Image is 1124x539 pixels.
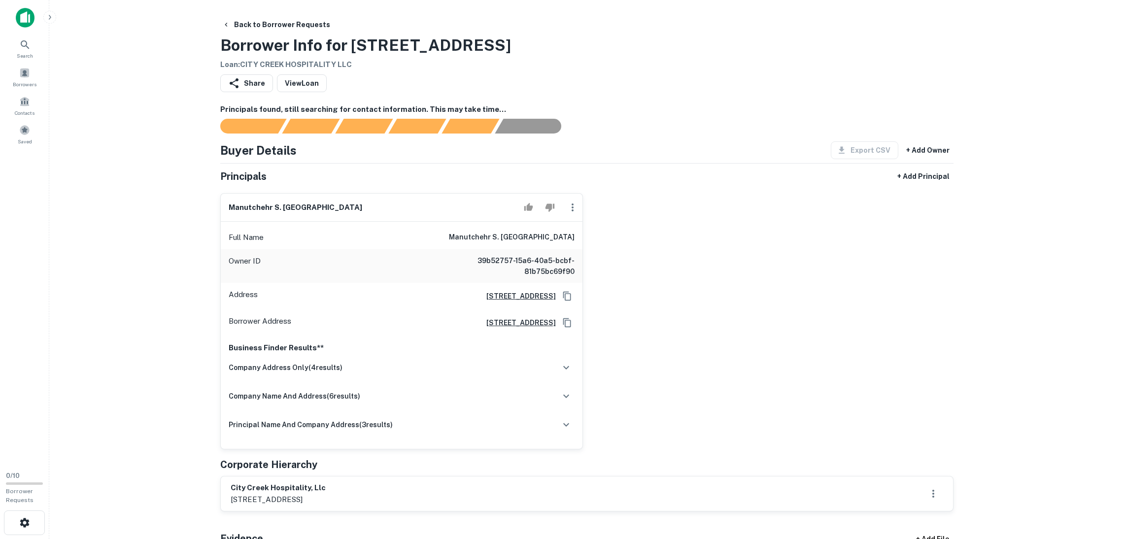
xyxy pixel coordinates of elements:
h6: company name and address ( 6 results) [229,391,360,402]
div: AI fulfillment process complete. [495,119,573,134]
span: 0 / 10 [6,472,20,479]
h6: city creek hospitality, llc [231,482,326,494]
button: + Add Principal [893,168,954,185]
button: Reject [541,198,558,217]
span: Search [17,52,33,60]
h6: 39b52757-15a6-40a5-bcbf-81b75bc69f90 [456,255,575,277]
h5: Corporate Hierarchy [220,457,317,472]
h6: Principals found, still searching for contact information. This may take time... [220,104,954,115]
div: Principals found, AI now looking for contact information... [388,119,446,134]
h6: Loan : CITY CREEK HOSPITALITY LLC [220,59,511,70]
a: [STREET_ADDRESS] [478,317,556,328]
div: Principals found, still searching for contact information. This may take time... [442,119,499,134]
h3: Borrower Info for [STREET_ADDRESS] [220,34,511,57]
button: Accept [520,198,537,217]
p: Full Name [229,232,264,243]
p: Owner ID [229,255,261,277]
a: ViewLoan [277,74,327,92]
h5: Principals [220,169,267,184]
button: Back to Borrower Requests [218,16,334,34]
p: [STREET_ADDRESS] [231,494,326,505]
div: Your request is received and processing... [282,119,340,134]
button: Share [220,74,273,92]
a: Search [3,35,46,62]
span: Saved [18,137,32,145]
div: Sending borrower request to AI... [208,119,282,134]
span: Borrower Requests [6,488,34,504]
h6: company address only ( 4 results) [229,362,342,373]
a: Borrowers [3,64,46,90]
img: capitalize-icon.png [16,8,34,28]
h6: manutchehr s. [GEOGRAPHIC_DATA] [229,202,362,213]
p: Business Finder Results** [229,342,575,354]
iframe: Chat Widget [1075,460,1124,507]
h6: manutchehr s. [GEOGRAPHIC_DATA] [449,232,575,243]
button: Copy Address [560,289,575,303]
a: Saved [3,121,46,147]
button: Copy Address [560,315,575,330]
h4: Buyer Details [220,141,297,159]
span: Borrowers [13,80,36,88]
div: Documents found, AI parsing details... [335,119,393,134]
p: Address [229,289,258,303]
p: Borrower Address [229,315,291,330]
button: + Add Owner [902,141,954,159]
a: [STREET_ADDRESS] [478,291,556,302]
h6: principal name and company address ( 3 results) [229,419,393,430]
span: Contacts [15,109,34,117]
a: Contacts [3,92,46,119]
